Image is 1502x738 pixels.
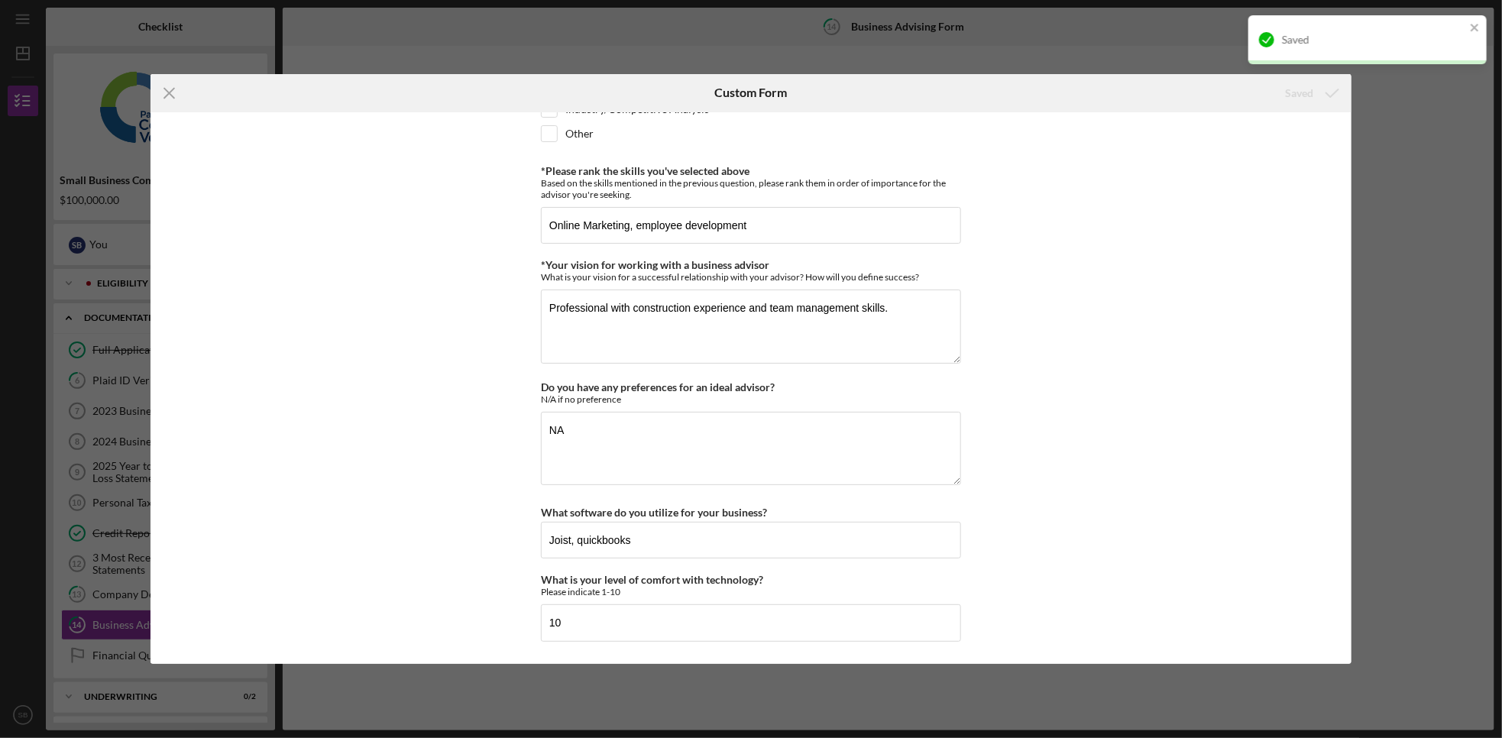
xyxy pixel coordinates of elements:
label: What software do you utilize for your business? [541,506,767,519]
div: What is your vision for a successful relationship with your advisor? How will you define success? [541,271,961,283]
div: Please indicate 1-10 [541,586,961,597]
textarea: NA [541,412,961,485]
div: N/A if no preference [541,393,961,405]
label: Do you have any preferences for an ideal advisor? [541,380,775,393]
label: What is your level of comfort with technology? [541,573,763,586]
h6: Custom Form [714,86,787,99]
button: close [1470,21,1481,36]
div: Saved [1285,78,1313,108]
div: Saved [1282,34,1465,46]
textarea: Professional with construction experience and team management skills. [541,290,961,363]
div: Based on the skills mentioned in the previous question, please rank them in order of importance f... [541,177,961,200]
label: Other [565,126,594,141]
label: *Your vision for working with a business advisor [541,258,769,271]
button: Saved [1270,78,1351,108]
label: *Please rank the skills you've selected above [541,164,749,177]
